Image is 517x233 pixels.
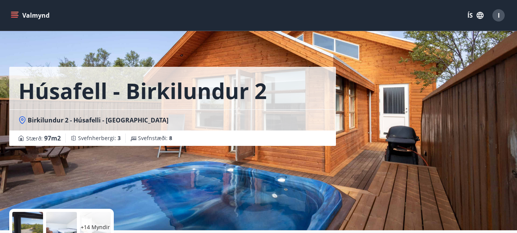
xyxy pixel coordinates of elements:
h1: Húsafell - Birkilundur 2 [18,76,267,105]
span: 97 m2 [44,134,61,142]
p: +14 Myndir [81,223,110,231]
span: Svefnherbergi : [78,134,121,142]
span: 8 [169,134,172,142]
button: ÍS [463,8,488,22]
span: Stærð : [26,134,61,143]
span: Birkilundur 2 - Húsafelli - [GEOGRAPHIC_DATA] [28,116,168,124]
button: I [489,6,508,25]
span: 3 [118,134,121,142]
span: I [498,11,500,20]
button: menu [9,8,53,22]
span: Svefnstæði : [138,134,172,142]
